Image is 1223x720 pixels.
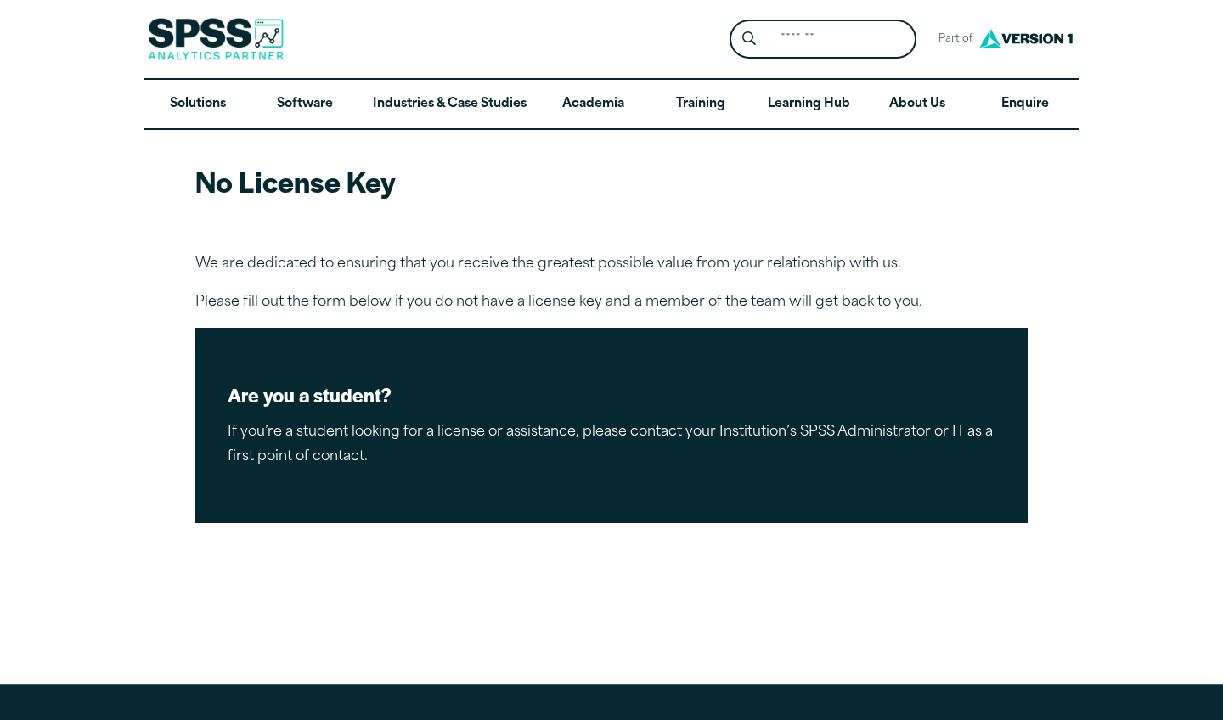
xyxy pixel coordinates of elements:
[144,80,251,129] a: Solutions
[195,290,1028,315] p: Please fill out the form below if you do not have a license key and a member of the team will get...
[742,31,756,46] svg: Search magnifying glass icon
[148,18,284,60] img: SPSS Analytics Partner
[730,20,916,59] form: Site Header Search Form
[251,80,358,129] a: Software
[975,23,1077,54] img: Version1 Logo
[864,80,971,129] a: About Us
[972,80,1079,129] a: Enquire
[647,80,754,129] a: Training
[754,80,864,129] a: Learning Hub
[195,252,1028,277] p: We are dedicated to ensuring that you receive the greatest possible value from your relationship ...
[734,24,765,55] button: Search magnifying glass icon
[540,80,647,129] a: Academia
[228,382,995,408] h2: Are you a student?
[228,420,995,470] p: If you’re a student looking for a license or assistance, please contact your Institution’s SPSS A...
[144,80,1079,129] nav: Desktop version of site main menu
[359,80,540,129] a: Industries & Case Studies
[195,162,1028,200] h2: No License Key
[930,27,975,52] span: Part of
